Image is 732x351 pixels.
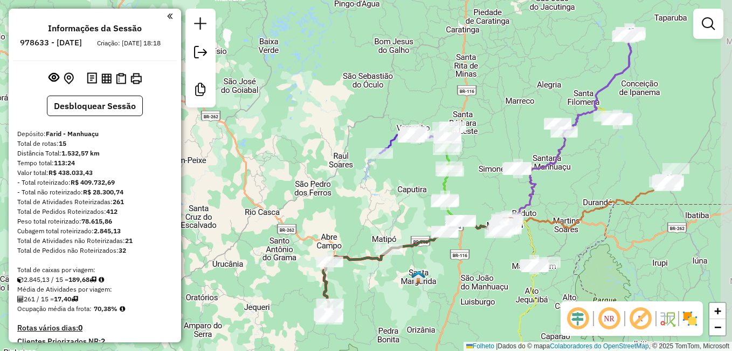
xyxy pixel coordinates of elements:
[81,217,112,225] strong: 78.615,86
[655,175,682,186] div: Atividade não roteirizada - WELINTON SAT
[24,295,71,303] font: 261 / 15 =
[17,323,172,333] h4: Rotas vários dias:
[59,139,66,147] strong: 15
[17,217,172,226] div: Peso total roteirizado:
[54,295,71,303] strong: 17,40
[190,79,211,103] a: Criar modelo
[17,178,172,187] div: - Total roteirizado:
[101,336,105,346] strong: 2
[119,246,126,254] strong: 32
[106,207,118,215] strong: 412
[17,276,24,283] i: Cubagem total roteirizado
[85,70,99,87] button: Logs desbloquear sessão
[113,198,124,206] strong: 261
[71,178,115,186] strong: R$ 409.732,69
[714,304,721,318] span: +
[445,215,472,226] div: Atividade não roteirizada - JEFTE VIEIRA RAMOS
[623,28,637,42] img: IPANEMA
[46,70,61,87] button: Exibir sessão original
[596,306,622,332] span: Ocultar NR
[449,215,476,226] div: Atividade não roteirizada - REALEZA RODO SHOPPIN
[411,270,425,284] img: Santa Margarida
[99,276,104,283] i: Meta Caixas/viagem: 1,00 Diferença: 188,68
[20,38,82,48] h6: 978633 - [DATE]
[190,42,211,66] a: Exportar sessão
[464,342,732,351] div: Dados do © mapa , © 2025 TomTom, Microsoft
[17,337,172,346] h4: Clientes Priorizados NR:
[114,71,128,86] button: Visualizar Romaneio
[709,319,726,335] a: Diminuir o zoom
[17,187,172,197] div: - Total não roteirizado:
[99,71,114,85] button: Visualizar relatório de Roteirização
[17,236,172,246] div: Total de Atividades não Roteirizadas:
[17,305,92,313] span: Ocupação média da frota:
[89,276,96,283] i: Total de rotas
[61,70,76,87] button: Centralizar mapa no depósito ou ponto de apoio
[657,175,684,186] div: Atividade não roteirizada - MERCEARIA HONORATO
[71,296,78,302] i: Total de rotas
[659,310,676,327] img: Fluxo de ruas
[17,207,172,217] div: Total de Pedidos Roteirizados:
[466,342,494,350] a: Folheto
[48,23,142,33] h4: Informações da Sessão
[657,175,683,186] div: Atividade não roteirizada - BAR DO GABRIEL
[17,265,172,275] div: Total de caixas por viagem:
[46,130,99,138] strong: Farid - Manhuaçu
[496,342,498,350] span: |
[709,303,726,319] a: Ampliar
[61,149,100,157] strong: 1.532,57 km
[120,306,125,312] em: Média calculada utilizando a maior ocupação (%Peso ou %Cubagem) de cada rota da sessão. Rotas cro...
[54,159,75,167] strong: 113:24
[627,306,653,332] span: Exibir rótulo
[17,168,172,178] div: Valor total:
[698,13,719,35] a: Exibir filtros
[17,285,172,294] div: Média de Atividades por viagem:
[661,174,675,188] img: LAJINHA
[655,176,682,187] div: Atividade não roteirizada - LA NA VITA BAR
[17,246,172,255] div: Total de Pedidos não Roteirizados:
[17,129,172,139] div: Depósito:
[17,296,24,302] i: Total de Atividades
[49,168,93,177] strong: R$ 438.033,43
[662,163,689,174] div: Atividade não roteirizada - SE SOBRAR NOIS VENDE
[167,10,172,22] a: Clique aqui para minimizar o painel
[17,226,172,236] div: Cubagem total roteirizado:
[190,13,211,37] a: Nova sessão e pesquisa
[128,71,144,86] button: Imprimir Rotas
[94,227,121,235] strong: 2.845,13
[24,275,89,283] font: 2.845,13 / 15 =
[657,176,683,187] div: Atividade não roteirizada - LANCHONETE DO ALVIM
[47,96,143,116] button: Desbloquear Sessão
[83,188,123,196] strong: R$ 28.300,74
[125,237,133,245] strong: 21
[681,310,699,327] img: Exibir/Ocultar setores
[17,139,172,148] div: Total de rotas:
[714,320,721,334] span: −
[550,342,648,350] a: Colaboradores do OpenStreetMap
[94,305,118,313] strong: 70,38%
[17,197,172,207] div: Total de Atividades Roteirizadas:
[17,158,172,168] div: Tempo total:
[68,275,89,283] strong: 189,68
[93,38,165,48] div: Criação: [DATE] 18:18
[78,323,82,333] strong: 0
[17,148,172,158] div: Distância Total:
[447,216,474,227] div: Atividade não roteirizada - IMPERIO GOURMET
[565,306,591,332] span: Ocultar deslocamento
